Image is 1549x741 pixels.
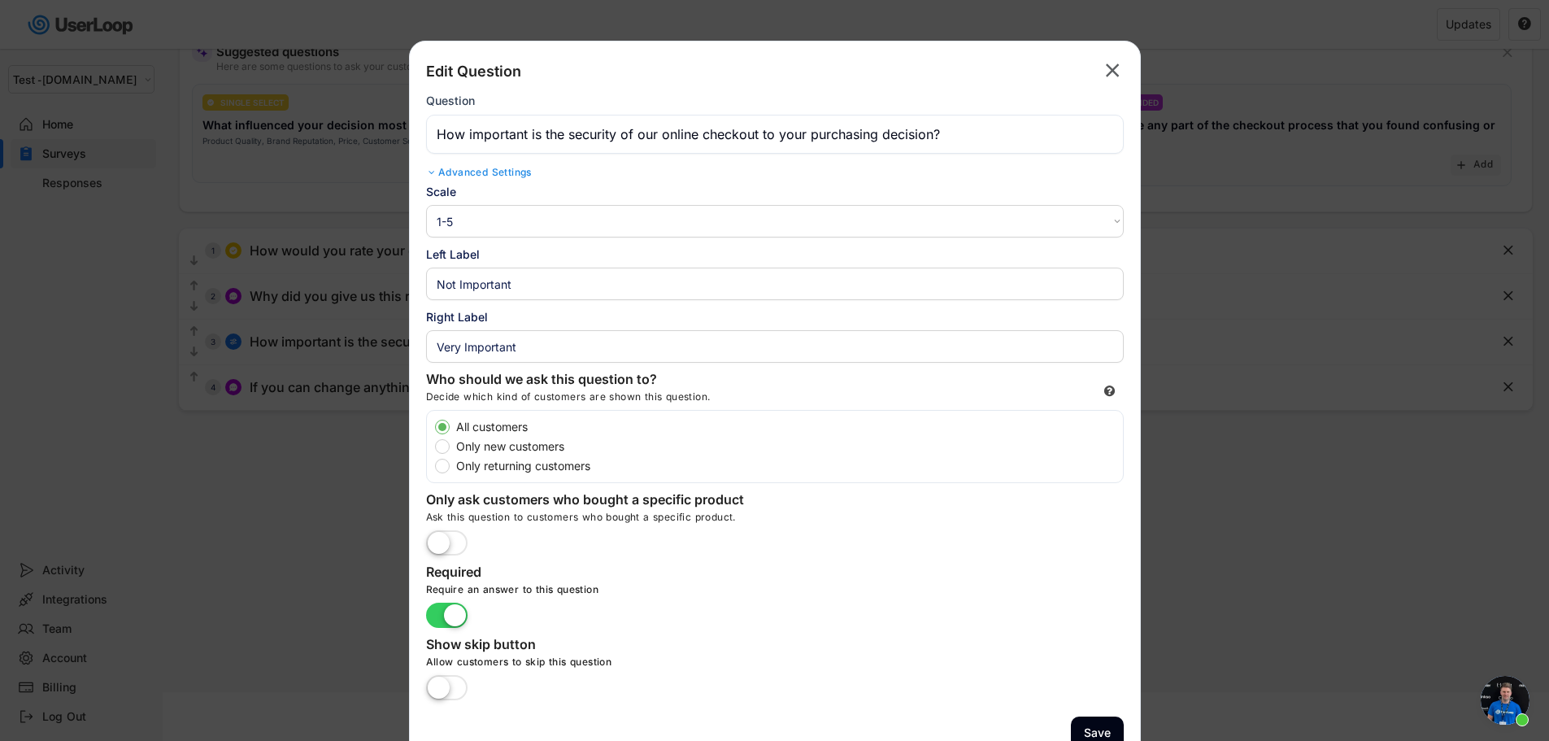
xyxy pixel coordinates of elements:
[426,491,751,511] div: Only ask customers who bought a specific product
[426,183,1124,200] div: Scale
[451,460,1123,472] label: Only returning customers
[426,94,475,108] div: Question
[426,62,521,81] div: Edit Question
[426,371,751,390] div: Who should we ask this question to?
[426,115,1124,154] input: Type your question here...
[426,246,1124,263] div: Left Label
[426,166,1124,179] div: Advanced Settings
[1481,676,1529,725] a: Open chat
[426,636,751,656] div: Show skip button
[426,583,914,603] div: Require an answer to this question
[426,390,833,410] div: Decide which kind of customers are shown this question.
[1101,58,1124,84] button: 
[426,308,1124,325] div: Right Label
[1106,59,1120,82] text: 
[426,564,751,583] div: Required
[451,441,1123,452] label: Only new customers
[426,656,914,675] div: Allow customers to skip this question
[426,511,1124,530] div: Ask this question to customers who bought a specific product.
[451,421,1123,433] label: All customers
